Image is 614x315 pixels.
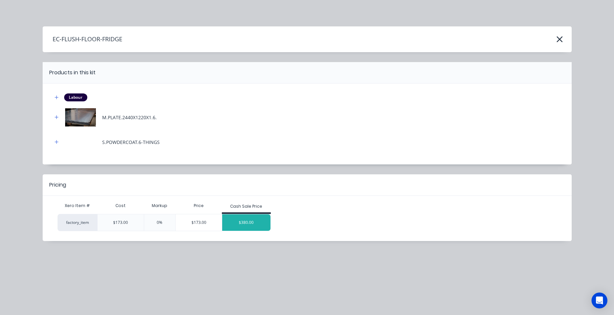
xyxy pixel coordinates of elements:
h4: EC-FLUSH-FLOOR-FRIDGE [43,33,122,46]
div: $173.00 [97,214,144,231]
img: M.PLATE.2440X1220X1.6. [64,108,97,126]
div: Price [175,199,222,212]
div: Xero Item # [58,199,97,212]
div: Markup [144,199,176,212]
div: Open Intercom Messenger [592,293,607,308]
div: $173.00 [176,214,222,231]
div: $380.00 [222,214,270,231]
div: factory_item [58,214,97,231]
div: 0% [144,214,176,231]
div: Cost [97,199,144,212]
div: Pricing [49,181,66,189]
div: Cash Sale Price [230,203,262,209]
div: M.PLATE.2440X1220X1.6. [102,114,157,121]
div: Products in this kit [49,69,96,77]
div: S.POWDERCOAT.6-THINGS [102,139,160,146]
div: Labour [64,93,87,101]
